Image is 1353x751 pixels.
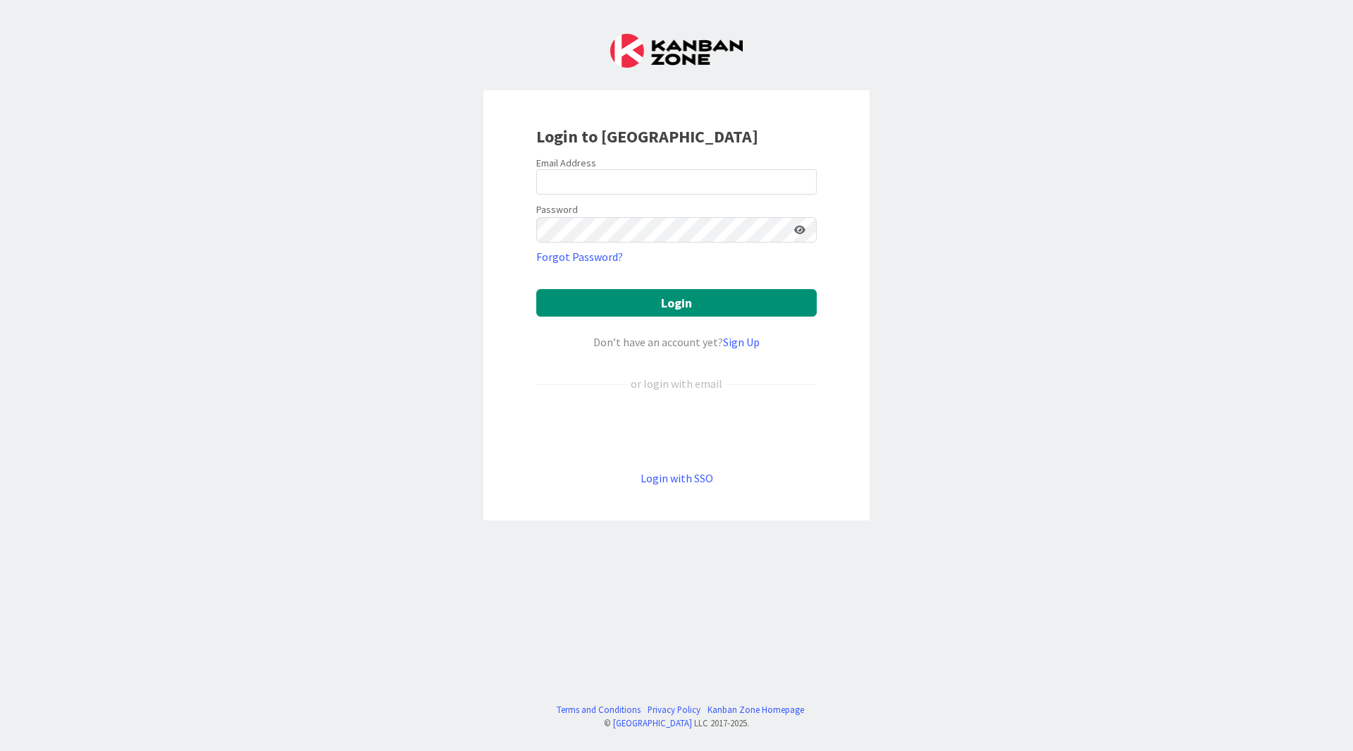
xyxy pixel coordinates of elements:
[536,248,623,265] a: Forgot Password?
[536,289,817,317] button: Login
[613,717,692,728] a: [GEOGRAPHIC_DATA]
[529,415,824,446] iframe: Kirjaudu Google-tilillä -painike
[536,126,758,147] b: Login to [GEOGRAPHIC_DATA]
[648,703,700,716] a: Privacy Policy
[536,202,578,217] label: Password
[610,34,743,68] img: Kanban Zone
[557,703,641,716] a: Terms and Conditions
[708,703,804,716] a: Kanban Zone Homepage
[536,334,817,350] div: Don’t have an account yet?
[550,716,804,730] div: © LLC 2017- 2025 .
[641,471,713,485] a: Login with SSO
[536,157,596,169] label: Email Address
[723,335,760,349] a: Sign Up
[627,375,726,392] div: or login with email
